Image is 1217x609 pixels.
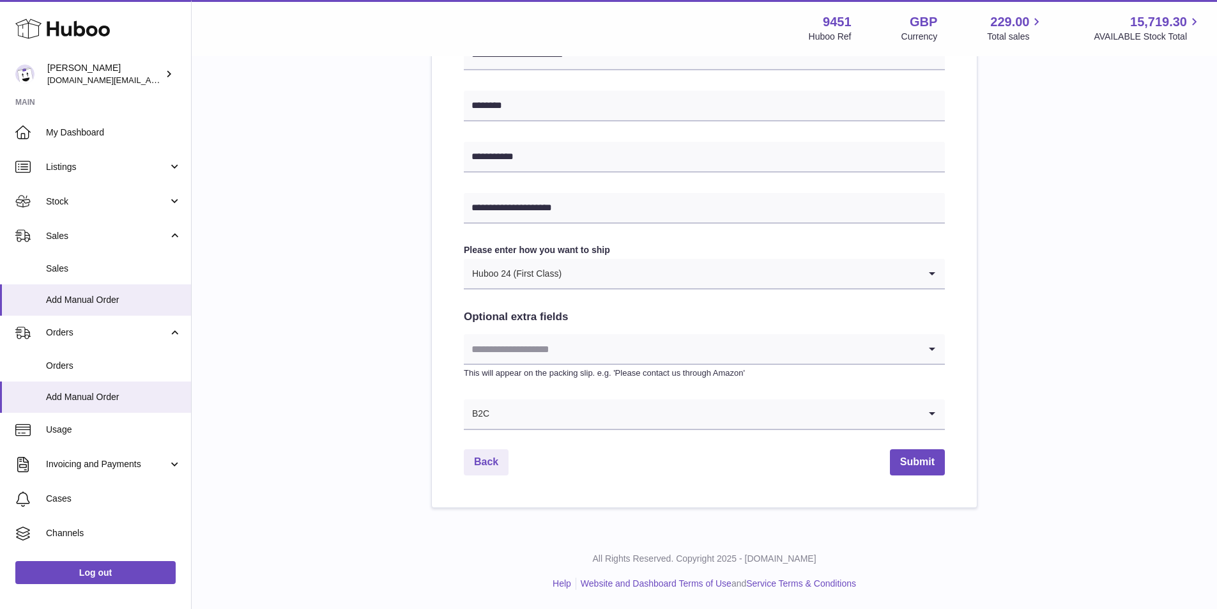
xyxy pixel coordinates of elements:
[1094,31,1202,43] span: AVAILABLE Stock Total
[202,553,1207,565] p: All Rights Reserved. Copyright 2025 - [DOMAIN_NAME]
[15,561,176,584] a: Log out
[46,196,168,208] span: Stock
[464,244,945,256] label: Please enter how you want to ship
[46,161,168,173] span: Listings
[47,75,254,85] span: [DOMAIN_NAME][EMAIL_ADDRESS][DOMAIN_NAME]
[1130,13,1187,31] span: 15,719.30
[15,65,34,84] img: amir.ch@gmail.com
[990,13,1029,31] span: 229.00
[464,310,945,325] h2: Optional extra fields
[576,578,856,590] li: and
[46,327,168,339] span: Orders
[823,13,852,31] strong: 9451
[46,127,181,139] span: My Dashboard
[746,578,856,589] a: Service Terms & Conditions
[464,259,945,289] div: Search for option
[464,449,509,475] a: Back
[46,458,168,470] span: Invoicing and Payments
[987,31,1044,43] span: Total sales
[47,62,162,86] div: [PERSON_NAME]
[910,13,937,31] strong: GBP
[490,399,919,429] input: Search for option
[46,263,181,275] span: Sales
[581,578,731,589] a: Website and Dashboard Terms of Use
[464,399,490,429] span: B2C
[562,259,919,288] input: Search for option
[46,493,181,505] span: Cases
[464,334,919,364] input: Search for option
[464,259,562,288] span: Huboo 24 (First Class)
[890,449,945,475] button: Submit
[46,424,181,436] span: Usage
[901,31,938,43] div: Currency
[987,13,1044,43] a: 229.00 Total sales
[464,399,945,430] div: Search for option
[46,294,181,306] span: Add Manual Order
[46,391,181,403] span: Add Manual Order
[1094,13,1202,43] a: 15,719.30 AVAILABLE Stock Total
[464,367,945,379] p: This will appear on the packing slip. e.g. 'Please contact us through Amazon'
[46,360,181,372] span: Orders
[46,230,168,242] span: Sales
[464,334,945,365] div: Search for option
[809,31,852,43] div: Huboo Ref
[553,578,571,589] a: Help
[46,527,181,539] span: Channels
